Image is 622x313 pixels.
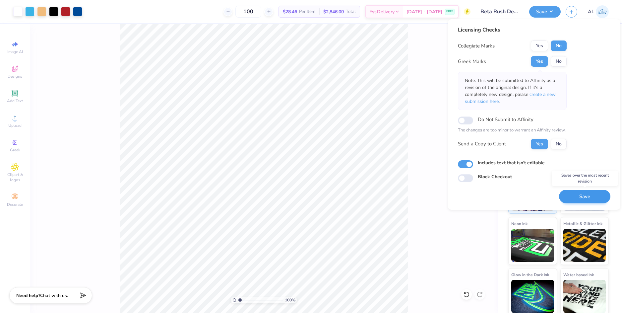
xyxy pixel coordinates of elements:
[588,5,609,18] a: AL
[511,229,554,262] img: Neon Ink
[458,140,506,148] div: Send a Copy to Client
[563,229,606,262] img: Metallic & Glitter Ink
[511,280,554,313] img: Glow in the Dark Ink
[346,8,356,15] span: Total
[3,172,27,183] span: Clipart & logos
[478,159,545,166] label: Includes text that isn't editable
[478,115,533,124] label: Do Not Submit to Affinity
[7,202,23,207] span: Decorate
[323,8,344,15] span: $2,846.00
[563,271,594,278] span: Water based Ink
[8,123,22,128] span: Upload
[531,139,548,149] button: Yes
[552,171,618,186] div: Saves over the most recent revision
[478,173,512,180] label: Block Checkout
[596,5,609,18] img: Alyzza Lydia Mae Sobrino
[16,292,40,299] strong: Need help?
[529,6,561,18] button: Save
[465,77,560,105] p: Note: This will be submitted to Affinity as a revision of the original design. If it's a complete...
[458,58,486,65] div: Greek Marks
[285,297,295,303] span: 100 %
[475,5,524,18] input: Untitled Design
[551,56,567,67] button: No
[551,139,567,149] button: No
[40,292,68,299] span: Chat with us.
[283,8,297,15] span: $28.46
[588,8,594,16] span: AL
[563,220,602,227] span: Metallic & Glitter Ink
[7,49,23,54] span: Image AI
[531,56,548,67] button: Yes
[235,6,261,18] input: – –
[559,190,610,203] button: Save
[8,74,22,79] span: Designs
[563,280,606,313] img: Water based Ink
[299,8,315,15] span: Per Item
[511,271,549,278] span: Glow in the Dark Ink
[446,9,453,14] span: FREE
[10,147,20,153] span: Greek
[511,220,528,227] span: Neon Ink
[458,127,567,134] p: The changes are too minor to warrant an Affinity review.
[458,42,495,50] div: Collegiate Marks
[406,8,442,15] span: [DATE] - [DATE]
[369,8,395,15] span: Est. Delivery
[7,98,23,104] span: Add Text
[458,26,567,34] div: Licensing Checks
[531,40,548,51] button: Yes
[551,40,567,51] button: No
